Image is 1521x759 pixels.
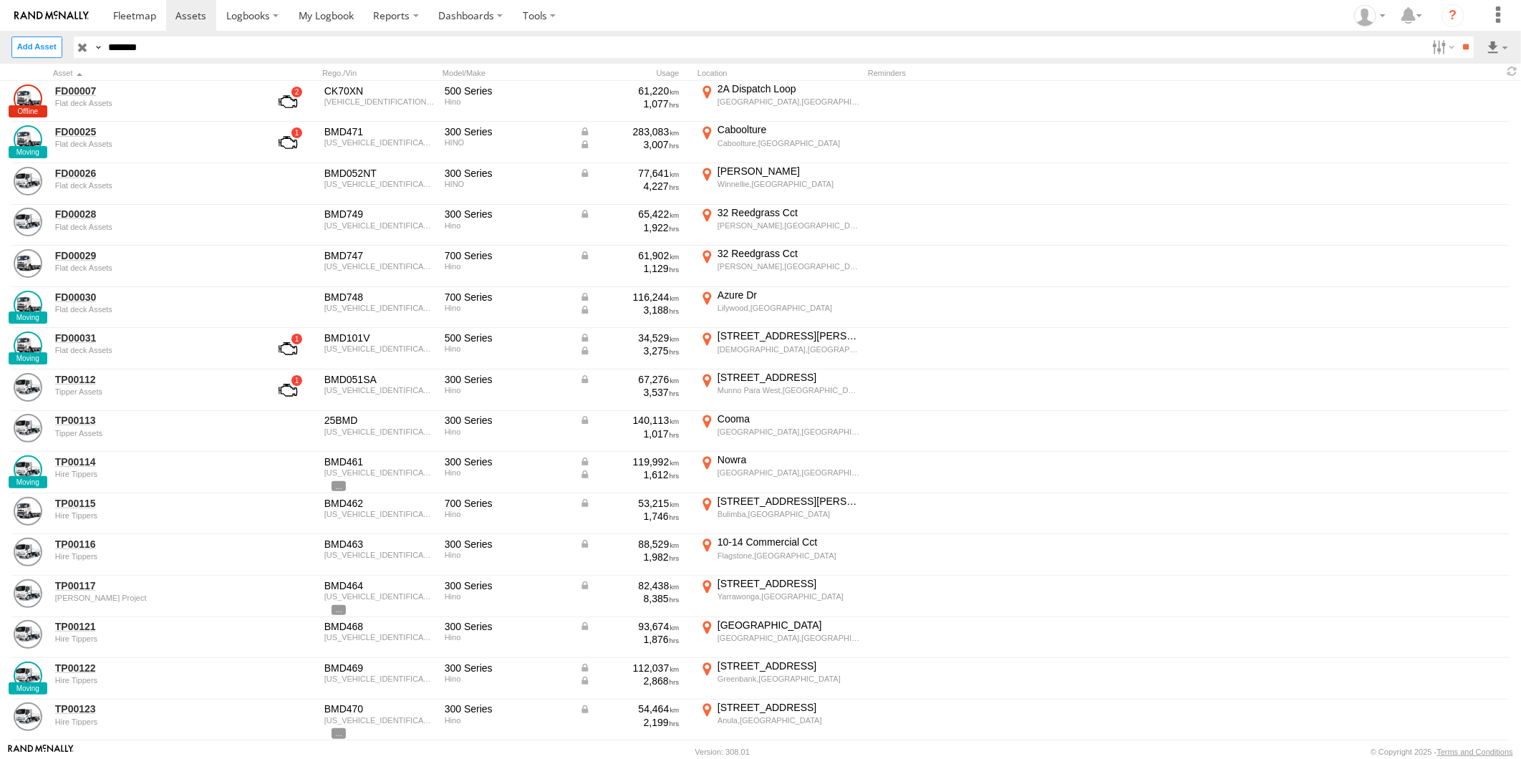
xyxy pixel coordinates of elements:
div: Hino [445,510,569,518]
div: Hino [445,675,569,683]
div: Data from Vehicle CANbus [579,468,680,481]
div: 1,982 [579,551,680,564]
a: TP00114 [55,455,251,468]
label: Search Filter Options [1426,37,1457,57]
div: Data from Vehicle CANbus [579,497,680,510]
a: View Asset Details [14,332,42,360]
div: Azure Dr [718,289,860,301]
div: [GEOGRAPHIC_DATA],[GEOGRAPHIC_DATA] [718,633,860,643]
div: Hino [445,427,569,436]
a: View Asset Details [14,373,42,402]
div: 25BMD [324,414,435,427]
a: TP00113 [55,414,251,427]
a: View Asset Details [14,167,42,195]
span: View Asset Details to show all tags [332,605,346,615]
div: Zarni Lwin [1349,5,1391,26]
div: 300 Series [445,702,569,715]
a: View Asset Details [14,455,42,484]
div: 300 Series [445,620,569,633]
div: 4,227 [579,180,680,193]
div: Lilywood,[GEOGRAPHIC_DATA] [718,303,860,313]
div: Hino [445,716,569,725]
a: TP00123 [55,702,251,715]
span: View Asset Details to show all tags [332,481,346,491]
div: JHHTCS3H90K003997 [324,716,435,725]
label: Click to View Current Location [697,659,862,698]
div: [PERSON_NAME] [718,165,860,178]
div: Data from Vehicle CANbus [579,620,680,633]
div: undefined [55,634,251,643]
a: View Asset with Fault/s [261,373,314,407]
div: BMD470 [324,702,435,715]
div: [STREET_ADDRESS] [718,701,860,714]
div: 2,199 [579,716,680,729]
div: 300 Series [445,455,569,468]
div: JHDFG8JPMXXX10062 [324,97,435,106]
label: Click to View Current Location [697,495,862,533]
div: 1,129 [579,262,680,275]
div: JHHTCS3H30K003798 [324,427,435,436]
div: BMD747 [324,249,435,262]
div: 300 Series [445,662,569,675]
a: View Asset with Fault/s [261,125,314,160]
div: HINO [445,180,569,188]
a: View Asset Details [14,662,42,690]
div: Data from Vehicle CANbus [579,538,680,551]
div: BMD052NT [324,167,435,180]
div: 700 Series [445,249,569,262]
div: [GEOGRAPHIC_DATA],[GEOGRAPHIC_DATA] [718,427,860,437]
label: Search Query [92,37,103,57]
div: Hino [445,386,569,395]
a: View Asset Details [14,579,42,608]
div: Data from Vehicle CANbus [579,373,680,386]
div: Data from Vehicle CANbus [579,662,680,675]
label: Click to View Current Location [697,453,862,492]
div: [GEOGRAPHIC_DATA],[GEOGRAPHIC_DATA] [718,97,860,107]
label: Click to View Current Location [697,289,862,327]
div: [GEOGRAPHIC_DATA] [718,619,860,632]
label: Click to View Current Location [697,165,862,203]
a: View Asset Details [14,702,42,731]
div: Data from Vehicle CANbus [579,344,680,357]
div: JHHTCS3F10K004995 [324,221,435,230]
div: Hino [445,221,569,230]
div: [STREET_ADDRESS] [718,577,860,590]
div: BMD749 [324,208,435,221]
div: JHHTCS3H00K003659 [324,510,435,518]
div: JHHUCS1H90K031578 [324,180,435,188]
div: [DEMOGRAPHIC_DATA],[GEOGRAPHIC_DATA] [718,344,860,354]
div: 300 Series [445,125,569,138]
label: Click to View Current Location [697,412,862,451]
div: JHHTCS3H50K003995 [324,675,435,683]
div: JHHTCS3F50K004983 [324,304,435,312]
div: undefined [55,264,251,272]
div: Usage [577,68,692,78]
div: undefined [55,140,251,148]
div: undefined [55,594,251,602]
a: FD00026 [55,167,251,180]
div: Bulimba,[GEOGRAPHIC_DATA] [718,509,860,519]
a: View Asset Details [14,249,42,278]
div: undefined [55,429,251,437]
div: 700 Series [445,291,569,304]
label: Export results as... [1485,37,1510,57]
div: 300 Series [445,414,569,427]
div: Data from Vehicle CANbus [579,167,680,180]
div: Cooma [718,412,860,425]
div: Hino [445,97,569,106]
div: 300 Series [445,208,569,221]
div: 300 Series [445,373,569,386]
div: 32 Reedgrass Cct [718,206,860,219]
div: Data from Vehicle CANbus [579,138,680,151]
a: View Asset Details [14,291,42,319]
div: Nowra [718,453,860,466]
a: TP00112 [55,373,251,386]
a: View Asset Details [14,620,42,649]
a: View Asset Details [14,208,42,236]
div: [STREET_ADDRESS] [718,371,860,384]
a: Visit our Website [8,745,74,759]
a: View Asset Details [14,538,42,566]
i: ? [1442,4,1464,27]
label: Click to View Current Location [697,577,862,616]
div: 1,922 [579,221,680,234]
